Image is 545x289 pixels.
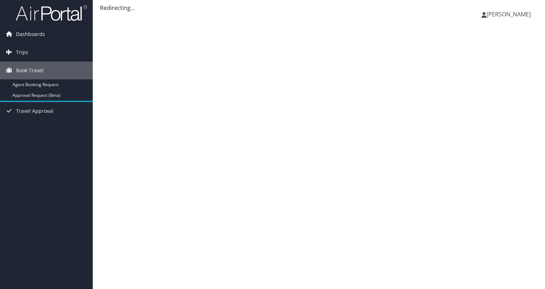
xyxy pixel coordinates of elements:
[16,25,45,43] span: Dashboards
[16,62,44,79] span: Book Travel
[16,5,87,21] img: airportal-logo.png
[100,4,538,12] div: Redirecting...
[16,102,54,120] span: Travel Approval
[482,4,538,25] a: [PERSON_NAME]
[487,10,531,18] span: [PERSON_NAME]
[16,43,28,61] span: Trips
